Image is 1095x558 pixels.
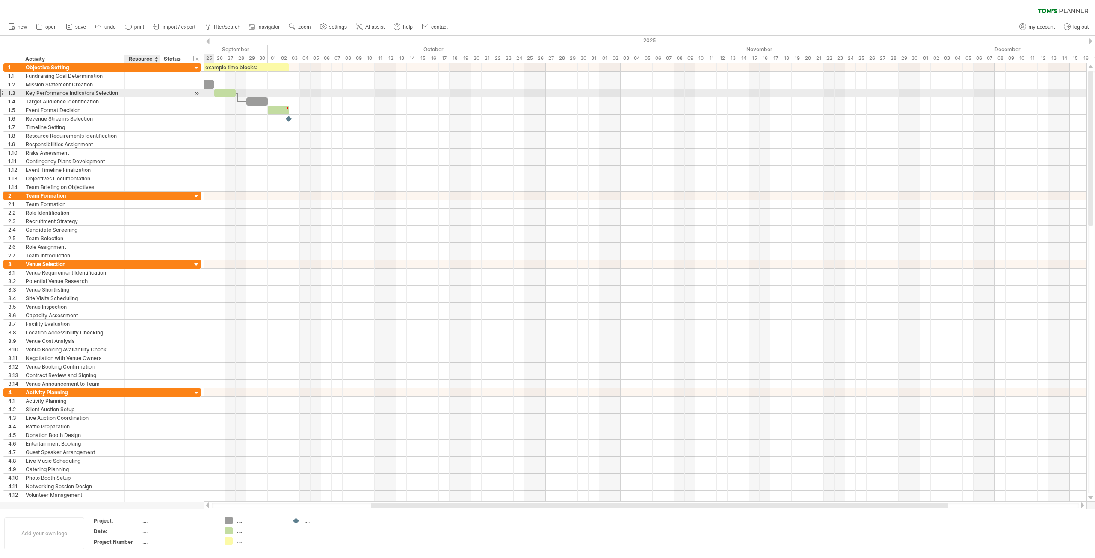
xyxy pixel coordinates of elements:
[8,448,21,456] div: 4.7
[8,209,21,217] div: 2.2
[8,380,21,388] div: 3.14
[26,166,120,174] div: Event Timeline Finalization
[642,54,653,63] div: Wednesday, 5 November 2025
[26,303,120,311] div: Venue Inspection
[26,474,120,482] div: Photo Booth Setup
[1029,24,1055,30] span: my account
[674,54,685,63] div: Saturday, 8 November 2025
[26,320,120,328] div: Facility Evaluation
[631,54,642,63] div: Tuesday, 4 November 2025
[329,24,347,30] span: settings
[8,286,21,294] div: 3.3
[8,63,21,71] div: 1
[214,54,225,63] div: Friday, 26 September 2025
[8,269,21,277] div: 3.1
[18,24,27,30] span: new
[888,54,899,63] div: Friday, 28 November 2025
[835,54,845,63] div: Sunday, 23 November 2025
[431,24,448,30] span: contact
[909,54,920,63] div: Sunday, 30 November 2025
[26,89,120,97] div: Key Performance Indicators Selection
[26,345,120,354] div: Venue Booking Availability Check
[1080,54,1091,63] div: Tuesday, 16 December 2025
[8,294,21,302] div: 3.4
[26,422,120,431] div: Raffle Preparation
[26,226,120,234] div: Candidate Screening
[26,149,120,157] div: Risks Assessment
[856,54,867,63] div: Tuesday, 25 November 2025
[8,491,21,499] div: 4.12
[26,200,120,208] div: Team Formation
[514,54,524,63] div: Friday, 24 October 2025
[1073,24,1089,30] span: log out
[8,115,21,123] div: 1.6
[8,337,21,345] div: 3.9
[26,405,120,413] div: Silent Auction Setup
[695,54,706,63] div: Monday, 10 November 2025
[26,499,120,508] div: Fundraising Games Setup
[26,328,120,337] div: Location Accessibility Checking
[354,21,387,32] a: AI assist
[8,149,21,157] div: 1.10
[952,54,963,63] div: Thursday, 4 December 2025
[8,123,21,131] div: 1.7
[268,54,278,63] div: Wednesday, 1 October 2025
[663,54,674,63] div: Friday, 7 November 2025
[134,24,144,30] span: print
[93,21,118,32] a: undo
[941,54,952,63] div: Wednesday, 3 December 2025
[728,54,738,63] div: Thursday, 13 November 2025
[760,54,770,63] div: Sunday, 16 November 2025
[1027,54,1038,63] div: Thursday, 11 December 2025
[1070,54,1080,63] div: Monday, 15 December 2025
[877,54,888,63] div: Thursday, 27 November 2025
[8,192,21,200] div: 2
[845,54,856,63] div: Monday, 24 November 2025
[214,24,240,30] span: filter/search
[8,465,21,473] div: 4.9
[546,54,556,63] div: Monday, 27 October 2025
[318,21,349,32] a: settings
[225,54,236,63] div: Saturday, 27 September 2025
[621,54,631,63] div: Monday, 3 November 2025
[26,491,120,499] div: Volunteer Management
[589,54,599,63] div: Friday, 31 October 2025
[1006,54,1016,63] div: Tuesday, 9 December 2025
[813,54,824,63] div: Friday, 21 November 2025
[407,54,417,63] div: Tuesday, 14 October 2025
[8,328,21,337] div: 3.8
[26,243,120,251] div: Role Assignment
[867,54,877,63] div: Wednesday, 26 November 2025
[578,54,589,63] div: Thursday, 30 October 2025
[94,528,141,535] div: Date:
[364,54,375,63] div: Friday, 10 October 2025
[26,106,120,114] div: Event Format Decision
[8,499,21,508] div: 4.13
[8,482,21,490] div: 4.11
[26,260,120,268] div: Venue Selection
[599,45,920,54] div: November 2025
[26,157,120,165] div: Contingency Plans Development
[8,234,21,242] div: 2.5
[26,286,120,294] div: Venue Shortlisting
[26,431,120,439] div: Donation Booth Design
[403,24,413,30] span: help
[26,414,120,422] div: Live Auction Coordination
[26,63,120,71] div: Objective Setting
[8,414,21,422] div: 4.3
[300,54,311,63] div: Saturday, 4 October 2025
[34,21,59,32] a: open
[311,54,321,63] div: Sunday, 5 October 2025
[287,21,313,32] a: zoom
[64,21,89,32] a: save
[237,517,284,524] div: ....
[26,363,120,371] div: Venue Booking Confirmation
[298,24,311,30] span: zoom
[8,440,21,448] div: 4.6
[706,54,717,63] div: Tuesday, 11 November 2025
[94,517,141,524] div: Project:
[8,457,21,465] div: 4.8
[202,21,243,32] a: filter/search
[8,97,21,106] div: 1.4
[824,54,835,63] div: Saturday, 22 November 2025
